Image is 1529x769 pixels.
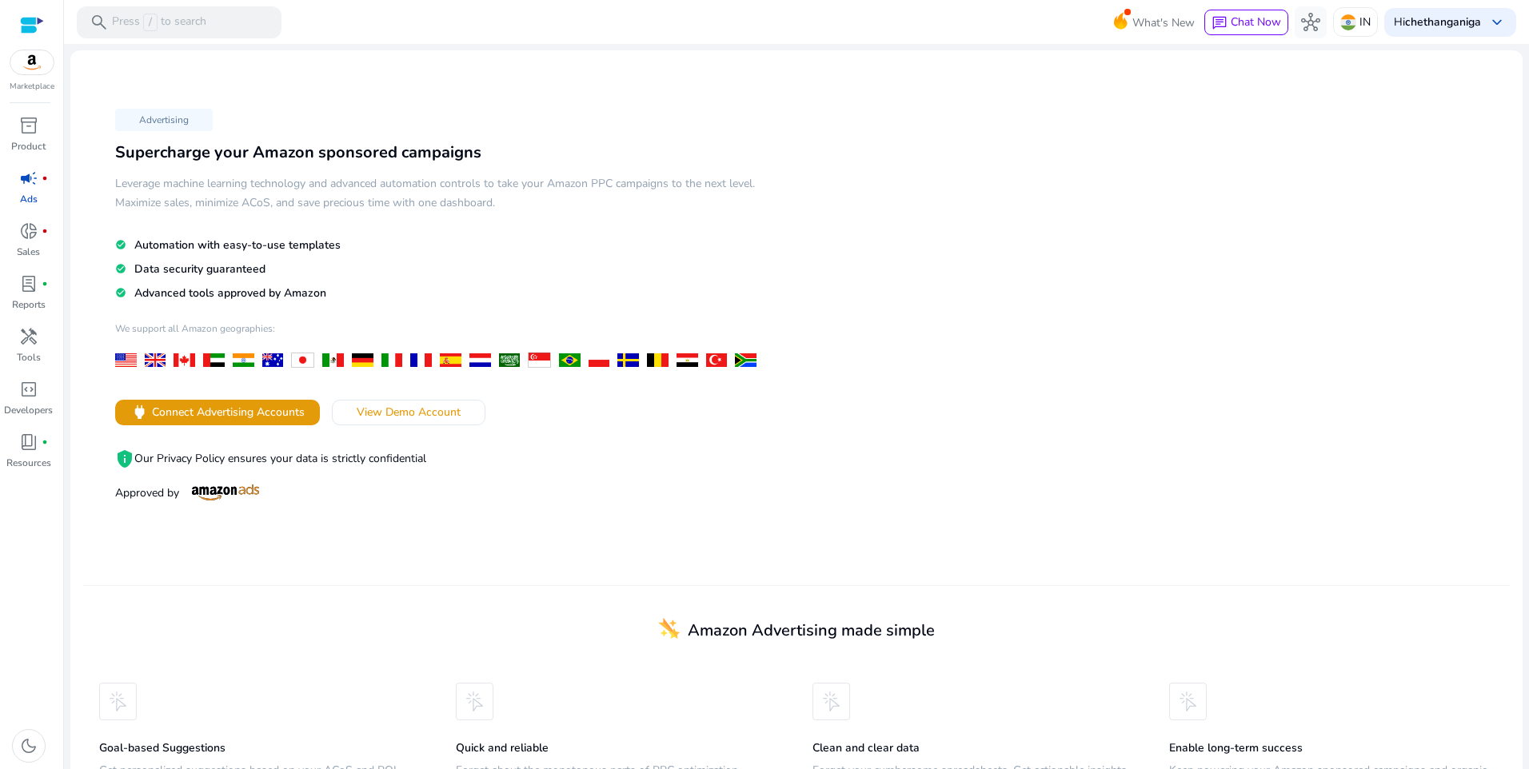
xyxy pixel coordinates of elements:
span: code_blocks [19,380,38,399]
img: in.svg [1340,14,1356,30]
h5: Enable long-term success [1169,742,1494,755]
p: Reports [12,297,46,312]
span: handyman [19,327,38,346]
span: donut_small [19,221,38,241]
h3: Supercharge your Amazon sponsored campaigns [115,143,764,162]
h5: Goal-based Suggestions [99,742,424,755]
span: Advanced tools approved by Amazon [134,285,326,301]
p: Resources [6,456,51,470]
button: hub [1295,6,1327,38]
mat-icon: check_circle [115,262,126,276]
mat-icon: check_circle [115,286,126,300]
span: chat [1212,15,1228,31]
p: Our Privacy Policy ensures your data is strictly confidential [115,449,764,468]
img: amazon.svg [10,50,54,74]
span: fiber_manual_record [42,228,48,234]
b: chethanganiga [1405,14,1481,30]
span: lab_profile [19,274,38,293]
p: Ads [20,192,38,206]
h5: Clean and clear data [812,742,1137,755]
span: fiber_manual_record [42,439,48,445]
button: chatChat Now [1204,10,1288,35]
span: fiber_manual_record [42,281,48,287]
span: What's New [1132,9,1195,37]
p: Advertising [115,109,213,131]
p: Marketplace [10,81,54,93]
span: dark_mode [19,736,38,755]
p: Tools [17,350,41,365]
span: power [130,403,149,421]
p: Hi [1394,17,1481,28]
p: Developers [4,403,53,417]
span: Data security guaranteed [134,261,265,277]
span: campaign [19,169,38,188]
span: search [90,13,109,32]
p: Sales [17,245,40,259]
mat-icon: check_circle [115,238,126,252]
p: IN [1359,8,1371,36]
span: Chat Now [1231,14,1281,30]
button: View Demo Account [332,400,485,425]
span: hub [1301,13,1320,32]
h5: Leverage machine learning technology and advanced automation controls to take your Amazon PPC cam... [115,174,764,213]
span: Automation with easy-to-use templates [134,237,341,253]
p: Approved by [115,484,764,501]
span: View Demo Account [357,404,461,420]
span: / [143,14,158,31]
span: inventory_2 [19,116,38,135]
button: powerConnect Advertising Accounts [115,400,320,425]
span: Amazon Advertising made simple [688,620,935,641]
p: Product [11,139,46,153]
p: Press to search [112,14,206,31]
span: book_4 [19,432,38,452]
h4: We support all Amazon geographies: [115,322,764,347]
mat-icon: privacy_tip [115,449,134,468]
span: Connect Advertising Accounts [152,404,305,420]
span: fiber_manual_record [42,175,48,181]
span: keyboard_arrow_down [1487,13,1507,32]
h5: Quick and reliable [456,742,780,755]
